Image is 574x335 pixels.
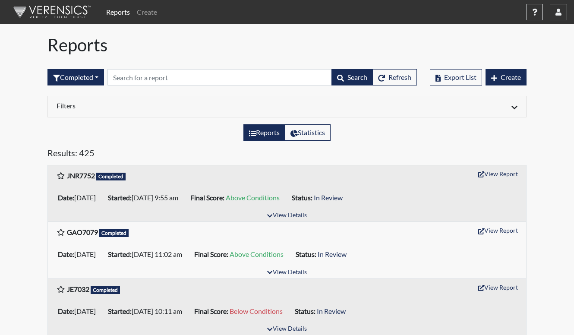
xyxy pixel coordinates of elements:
button: View Report [474,224,522,237]
b: JE7032 [67,285,89,293]
span: Completed [99,229,129,237]
li: [DATE] [54,304,104,318]
b: Date: [58,250,74,258]
div: Click to expand/collapse filters [50,101,524,112]
b: Started: [108,307,132,315]
button: Export List [430,69,482,85]
b: Started: [108,250,132,258]
span: Below Conditions [230,307,283,315]
li: [DATE] 11:02 am [104,247,191,261]
a: Reports [103,3,133,21]
b: GAO7079 [67,228,98,236]
b: Date: [58,193,74,202]
li: [DATE] 9:55 am [104,191,187,205]
span: In Review [314,193,343,202]
span: Create [501,73,521,81]
span: Above Conditions [230,250,284,258]
b: Date: [58,307,74,315]
button: Refresh [372,69,417,85]
span: Refresh [388,73,411,81]
span: Completed [91,286,120,294]
span: In Review [318,250,347,258]
span: Export List [444,73,476,81]
button: View Report [474,167,522,180]
b: Status: [296,250,316,258]
b: Started: [108,193,132,202]
b: Final Score: [190,193,224,202]
h6: Filters [57,101,281,110]
li: [DATE] 10:11 am [104,304,191,318]
label: View statistics about completed interviews [285,124,331,141]
a: Create [133,3,161,21]
li: [DATE] [54,247,104,261]
button: View Details [263,267,310,278]
div: Filter by interview status [47,69,104,85]
label: View the list of reports [243,124,285,141]
button: View Details [263,323,310,335]
button: Completed [47,69,104,85]
h5: Results: 425 [47,148,527,161]
b: Status: [292,193,312,202]
h1: Reports [47,35,527,55]
button: View Details [263,210,310,221]
span: Above Conditions [226,193,280,202]
span: Completed [96,173,126,180]
button: View Report [474,281,522,294]
span: In Review [317,307,346,315]
b: JNR7752 [67,171,95,180]
b: Final Score: [194,307,228,315]
b: Status: [295,307,315,315]
li: [DATE] [54,191,104,205]
b: Final Score: [194,250,228,258]
span: Search [347,73,367,81]
button: Search [331,69,373,85]
button: Create [486,69,527,85]
input: Search by Registration ID, Interview Number, or Investigation Name. [107,69,332,85]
